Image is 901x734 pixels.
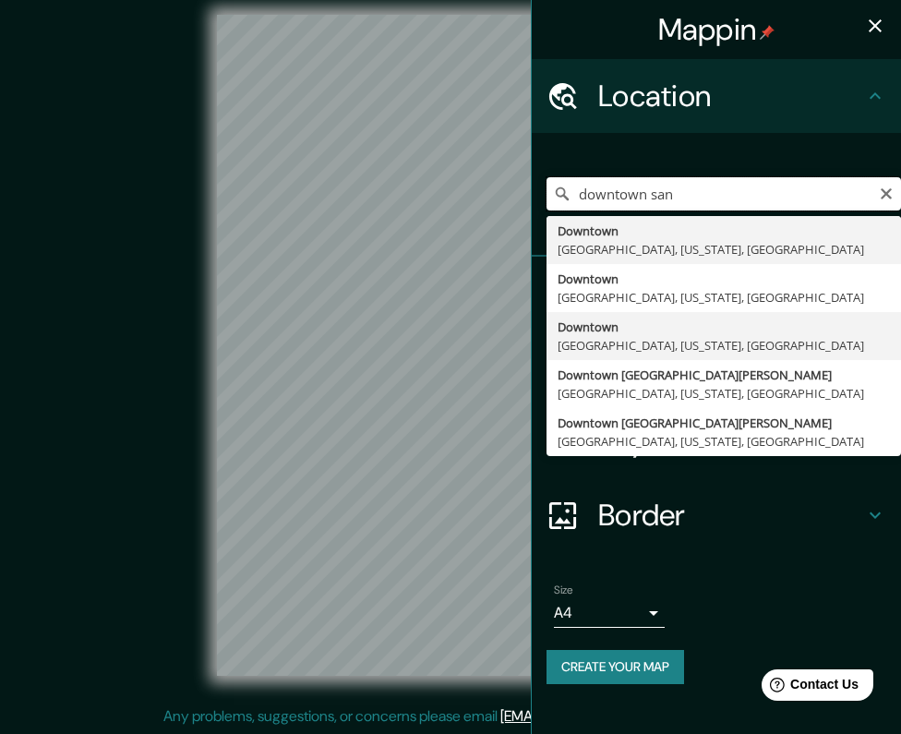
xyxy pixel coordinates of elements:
h4: Border [598,497,864,534]
div: Pins [532,257,901,331]
p: Any problems, suggestions, or concerns please email . [163,705,731,728]
div: [GEOGRAPHIC_DATA], [US_STATE], [GEOGRAPHIC_DATA] [558,384,890,403]
div: Location [532,59,901,133]
div: Style [532,331,901,404]
button: Clear [879,184,894,201]
canvas: Map [217,15,684,676]
div: Downtown [558,222,890,240]
div: A4 [554,598,665,628]
label: Size [554,583,573,598]
div: [GEOGRAPHIC_DATA], [US_STATE], [GEOGRAPHIC_DATA] [558,336,890,355]
div: [GEOGRAPHIC_DATA], [US_STATE], [GEOGRAPHIC_DATA] [558,288,890,307]
div: Downtown [558,318,890,336]
a: [EMAIL_ADDRESS][DOMAIN_NAME] [500,706,728,726]
h4: Layout [598,423,864,460]
button: Create your map [547,650,684,684]
div: Border [532,478,901,552]
div: Downtown [GEOGRAPHIC_DATA][PERSON_NAME] [558,366,890,384]
div: Layout [532,404,901,478]
div: [GEOGRAPHIC_DATA], [US_STATE], [GEOGRAPHIC_DATA] [558,240,890,259]
iframe: Help widget launcher [737,662,881,714]
h4: Mappin [658,11,775,48]
input: Pick your city or area [547,177,901,211]
div: [GEOGRAPHIC_DATA], [US_STATE], [GEOGRAPHIC_DATA] [558,432,890,451]
img: pin-icon.png [760,25,775,40]
div: Downtown [GEOGRAPHIC_DATA][PERSON_NAME] [558,414,890,432]
h4: Location [598,78,864,114]
div: Downtown [558,270,890,288]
